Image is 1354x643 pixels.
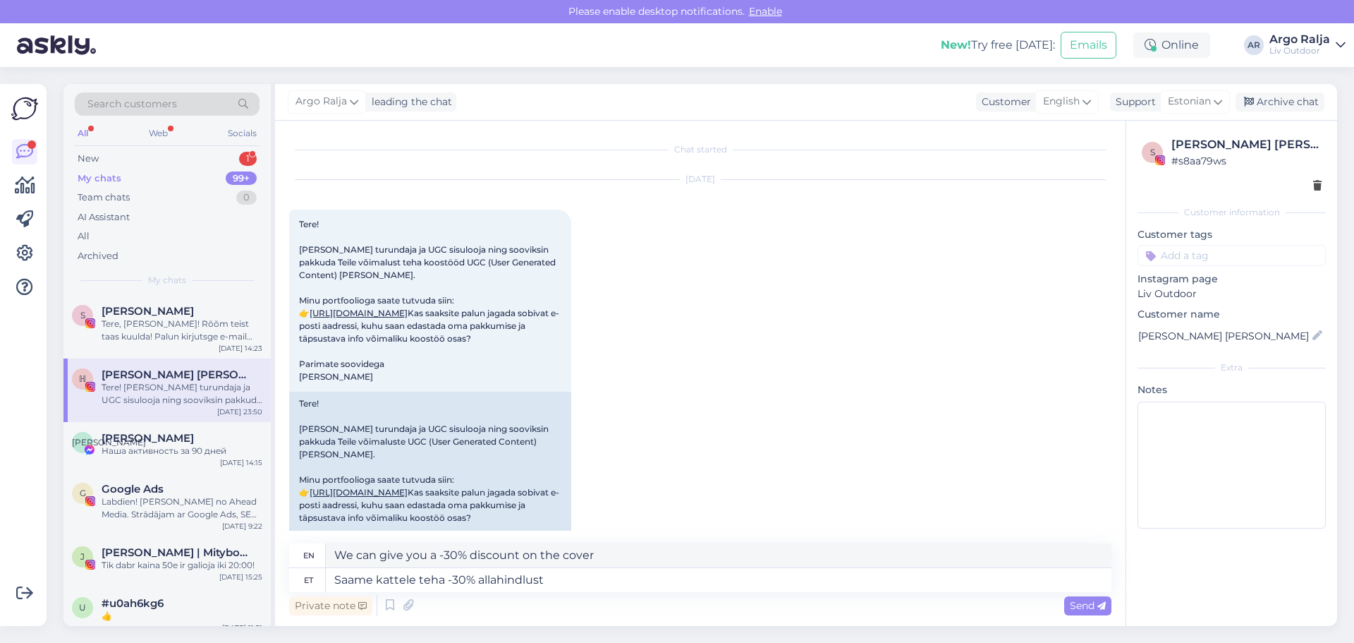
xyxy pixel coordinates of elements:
[78,191,130,205] div: Team chats
[80,551,85,562] span: J
[102,305,194,318] span: Stella Lembra
[217,407,262,417] div: [DATE] 23:50
[72,437,146,447] span: [PERSON_NAME]
[102,610,262,623] div: 👍
[326,543,1111,567] textarea: We can give you a -30% discount on the cover
[1133,32,1210,58] div: Online
[102,432,194,445] span: Александр Коробов
[102,495,262,521] div: Labdien! [PERSON_NAME] no Ahead Media. Strādājam ar Google Ads, SEO un mājaslapu izveidi un uzlab...
[1168,94,1211,109] span: Estonian
[102,483,164,495] span: Google Ads
[1138,206,1326,219] div: Customer information
[146,124,171,143] div: Web
[289,173,1111,186] div: [DATE]
[225,124,260,143] div: Socials
[1138,245,1326,266] input: Add a tag
[1236,92,1324,112] div: Archive chat
[87,97,177,112] span: Search customers
[102,368,248,381] span: ℍ𝕖𝕝𝕖𝕟𝕖 𝕄𝕒𝕣𝕚𝕖
[941,37,1055,54] div: Try free [DATE]:
[78,249,118,263] div: Archived
[102,445,262,457] div: Наша активность за 90 дней
[79,602,86,613] span: u
[1138,328,1310,344] input: Add name
[78,152,99,166] div: New
[219,343,262,354] div: [DATE] 14:23
[1244,35,1264,55] div: AR
[75,124,91,143] div: All
[1269,45,1330,56] div: Liv Outdoor
[102,318,262,343] div: Tere, [PERSON_NAME]! Rõõm teist taas kuulda! Palun kirjutsge e-mail [EMAIL_ADDRESS][DOMAIN_NAME]
[236,191,257,205] div: 0
[1138,287,1326,301] p: Liv Outdoor
[11,95,38,122] img: Askly Logo
[80,310,85,320] span: S
[303,543,315,567] div: en
[1171,136,1322,153] div: [PERSON_NAME] [PERSON_NAME]
[222,623,262,633] div: [DATE] 11:51
[102,597,164,610] span: #u0ah6kg6
[289,392,571,568] div: Tere! [PERSON_NAME] turundaja ja UGC sisulooja ning sooviksin pakkuda Teile võimaluste UGC (User ...
[1269,34,1346,56] a: Argo RaljaLiv Outdoor
[1150,147,1155,157] span: s
[1138,307,1326,322] p: Customer name
[220,457,262,468] div: [DATE] 14:15
[310,487,408,498] a: [URL][DOMAIN_NAME]
[310,308,408,318] a: [URL][DOMAIN_NAME]
[79,373,86,384] span: ℍ
[78,229,90,244] div: All
[299,219,559,382] span: Tere! [PERSON_NAME] turundaja ja UGC sisulooja ning sooviksin pakkuda Teile võimalust teha koostö...
[102,381,262,407] div: Tere! [PERSON_NAME] turundaja ja UGC sisulooja ning sooviksin pakkuda Teile võimalust teha koostö...
[1061,32,1116,59] button: Emails
[1171,153,1322,169] div: # s8aa79ws
[941,38,971,52] b: New!
[326,568,1111,592] textarea: Saame kattele teha -30% allahindlust
[1043,94,1080,109] span: English
[745,5,786,18] span: Enable
[304,568,313,592] div: et
[289,143,1111,156] div: Chat started
[1138,361,1326,374] div: Extra
[78,172,121,186] div: My chats
[1110,95,1156,109] div: Support
[295,94,347,109] span: Argo Ralja
[226,172,257,186] div: 99+
[1138,272,1326,287] p: Instagram page
[148,274,186,287] span: My chats
[1269,34,1330,45] div: Argo Ralja
[102,546,248,559] span: Jacinta Baltauskaitė | Mitybos specialistė | SUPER MAMA 🚀
[1138,383,1326,397] p: Notes
[1070,599,1106,612] span: Send
[1138,227,1326,242] p: Customer tags
[239,152,257,166] div: 1
[976,95,1031,109] div: Customer
[78,210,130,224] div: AI Assistant
[289,596,372,615] div: Private note
[219,572,262,582] div: [DATE] 15:25
[222,521,262,531] div: [DATE] 9:22
[80,488,86,498] span: G
[102,559,262,572] div: Tik dabr kaina 50e ir galioja iki 20:00!
[366,95,452,109] div: leading the chat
